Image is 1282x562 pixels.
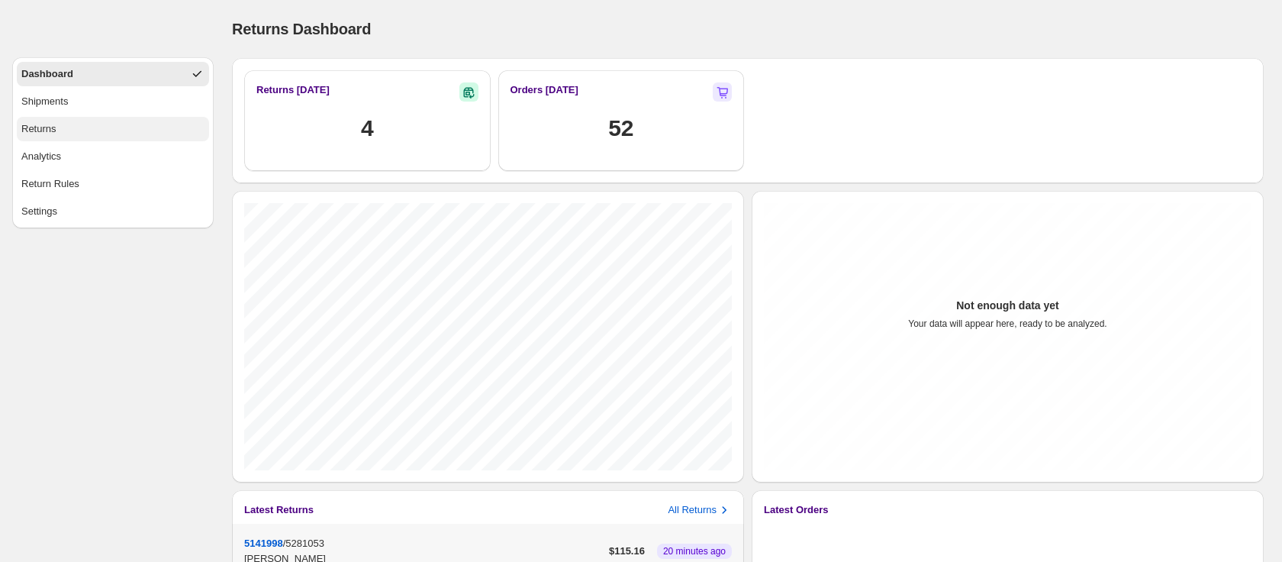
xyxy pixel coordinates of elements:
[764,502,829,518] h3: Latest Orders
[21,94,68,109] div: Shipments
[21,66,73,82] div: Dashboard
[17,199,209,224] button: Settings
[17,89,209,114] button: Shipments
[21,176,79,192] div: Return Rules
[17,117,209,141] button: Returns
[663,545,726,557] span: 20 minutes ago
[668,502,717,518] p: All Returns
[244,502,314,518] h3: Latest Returns
[232,21,371,37] span: Returns Dashboard
[361,113,373,144] h1: 4
[21,149,61,164] div: Analytics
[668,502,732,518] button: All Returns
[608,113,633,144] h1: 52
[244,538,283,549] button: 5141998
[256,82,330,98] h3: Returns [DATE]
[609,544,645,559] p: $ 115.16
[17,172,209,196] button: Return Rules
[21,204,57,219] div: Settings
[511,82,578,98] h2: Orders [DATE]
[285,538,324,549] span: 5281053
[17,144,209,169] button: Analytics
[21,121,56,137] div: Returns
[17,62,209,86] button: Dashboard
